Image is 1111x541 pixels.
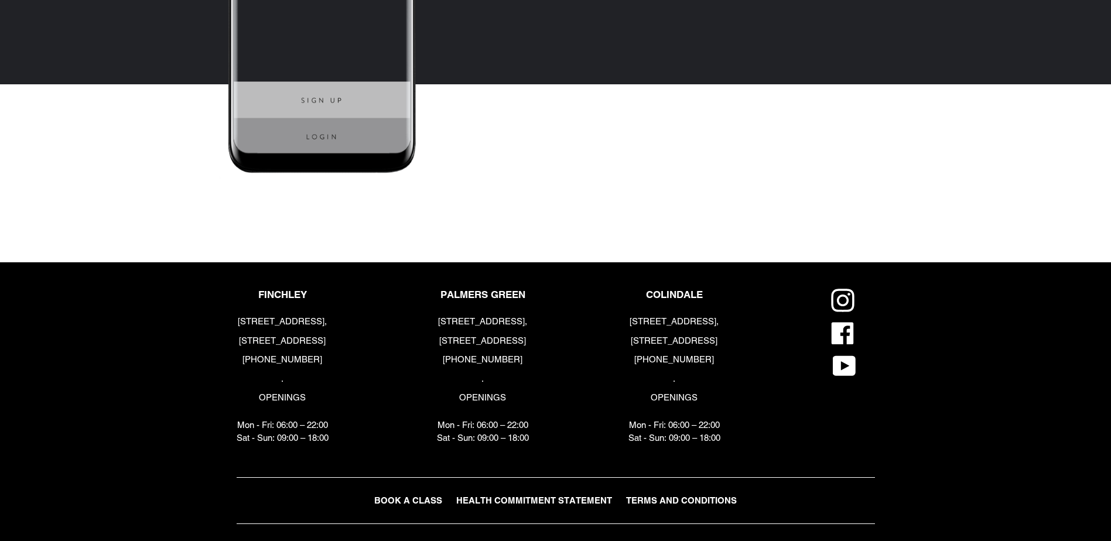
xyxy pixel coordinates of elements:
[374,495,442,505] span: BOOK A CLASS
[450,492,618,509] a: HEALTH COMMITMENT STATEMENT
[456,495,612,505] span: HEALTH COMMITMENT STATEMENT
[628,353,720,367] p: [PHONE_NUMBER]
[626,495,737,505] span: TERMS AND CONDITIONS
[237,391,329,405] p: OPENINGS
[437,334,529,348] p: [STREET_ADDRESS]
[628,372,720,386] p: .
[237,289,329,300] p: FINCHLEY
[437,391,529,405] p: OPENINGS
[237,419,329,445] p: Mon - Fri: 06:00 – 22:00 Sat - Sun: 09:00 – 18:00
[437,372,529,386] p: .
[437,289,529,300] p: PALMERS GREEN
[620,492,743,509] a: TERMS AND CONDITIONS
[237,315,329,328] p: [STREET_ADDRESS],
[628,419,720,445] p: Mon - Fri: 06:00 – 22:00 Sat - Sun: 09:00 – 18:00
[628,315,720,328] p: [STREET_ADDRESS],
[368,492,448,509] a: BOOK A CLASS
[437,353,529,367] p: [PHONE_NUMBER]
[628,334,720,348] p: [STREET_ADDRESS]
[628,391,720,405] p: OPENINGS
[237,353,329,367] p: [PHONE_NUMBER]
[437,315,529,328] p: [STREET_ADDRESS],
[437,419,529,445] p: Mon - Fri: 06:00 – 22:00 Sat - Sun: 09:00 – 18:00
[628,289,720,300] p: COLINDALE
[237,334,329,348] p: [STREET_ADDRESS]
[237,372,329,386] p: .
